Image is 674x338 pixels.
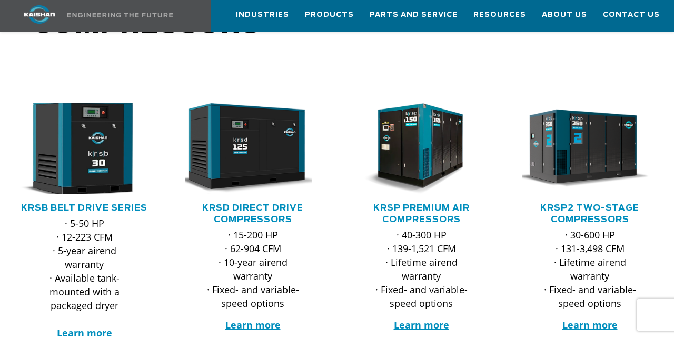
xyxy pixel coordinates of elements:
a: KRSD Direct Drive Compressors [202,204,303,224]
span: Resources [473,9,526,21]
a: Contact Us [603,1,660,29]
p: · 40-300 HP · 139-1,521 CFM · Lifetime airend warranty · Fixed- and variable-speed options [375,228,468,310]
a: Parts and Service [370,1,458,29]
img: krsp150 [346,103,481,194]
a: About Us [542,1,587,29]
span: Contact Us [603,9,660,21]
span: Products [305,9,354,21]
p: · 15-200 HP · 62-904 CFM · 10-year airend warranty · Fixed- and variable-speed options [206,228,299,310]
span: Industries [236,9,289,21]
a: Resources [473,1,526,29]
div: krsp350 [522,103,657,194]
a: Industries [236,1,289,29]
img: krsp350 [514,103,649,194]
div: krsb30 [17,103,152,194]
a: Learn more [394,319,449,331]
img: Engineering the future [67,13,173,17]
a: KRSP2 Two-Stage Compressors [540,204,639,224]
div: krsp150 [354,103,489,194]
div: krsd125 [185,103,320,194]
img: krsb30 [2,98,151,198]
a: KRSP Premium Air Compressors [373,204,470,224]
span: Parts and Service [370,9,458,21]
span: About Us [542,9,587,21]
a: Products [305,1,354,29]
a: Learn more [225,319,281,331]
p: · 30-600 HP · 131-3,498 CFM · Lifetime airend warranty · Fixed- and variable-speed options [543,228,636,310]
a: Learn more [562,319,618,331]
a: KRSB Belt Drive Series [21,204,147,212]
img: krsd125 [177,103,312,194]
